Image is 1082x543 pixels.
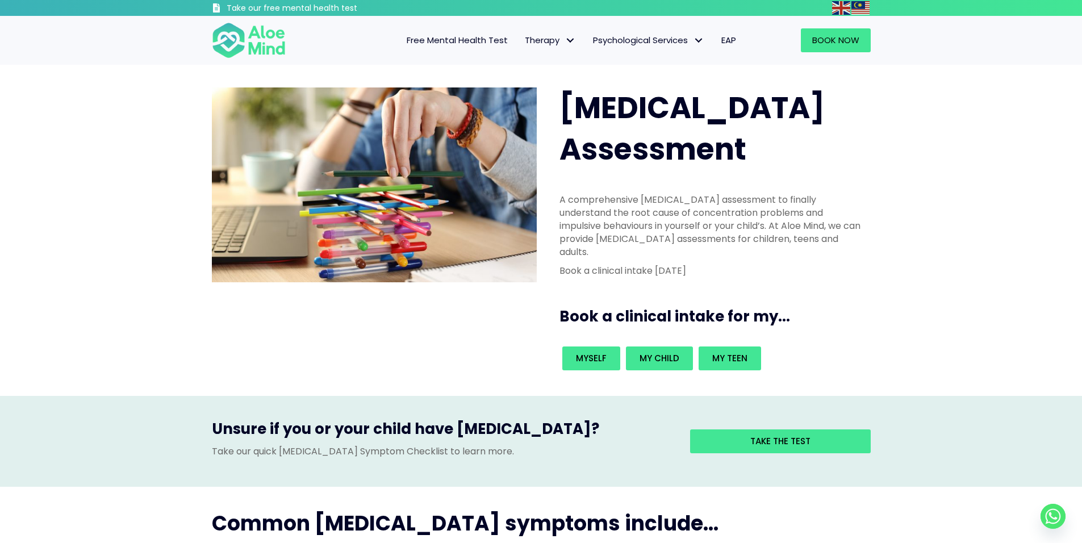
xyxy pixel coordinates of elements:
p: Take our quick [MEDICAL_DATA] Symptom Checklist to learn more. [212,445,673,458]
a: Book Now [801,28,871,52]
a: Free Mental Health Test [398,28,516,52]
span: Book Now [812,34,859,46]
p: A comprehensive [MEDICAL_DATA] assessment to finally understand the root cause of concentration p... [559,193,864,259]
a: English [832,1,851,14]
span: Take the test [750,435,811,447]
a: My child [626,346,693,370]
h3: Book a clinical intake for my... [559,306,875,327]
a: EAP [713,28,745,52]
h3: Unsure if you or your child have [MEDICAL_DATA]? [212,419,673,445]
a: Myself [562,346,620,370]
img: ADHD photo [212,87,537,282]
span: EAP [721,34,736,46]
a: Take our free mental health test [212,3,418,16]
img: en [832,1,850,15]
span: Psychological Services [593,34,704,46]
span: Therapy [525,34,576,46]
span: Common [MEDICAL_DATA] symptoms include... [212,509,718,538]
a: My teen [699,346,761,370]
div: Book an intake for my... [559,344,864,373]
a: TherapyTherapy: submenu [516,28,584,52]
a: Psychological ServicesPsychological Services: submenu [584,28,713,52]
span: My child [640,352,679,364]
span: My teen [712,352,747,364]
p: Book a clinical intake [DATE] [559,264,864,277]
span: Myself [576,352,607,364]
img: ms [851,1,870,15]
a: Malay [851,1,871,14]
img: Aloe mind Logo [212,22,286,59]
span: Free Mental Health Test [407,34,508,46]
span: Psychological Services: submenu [691,32,707,49]
span: [MEDICAL_DATA] Assessment [559,87,825,170]
span: Therapy: submenu [562,32,579,49]
nav: Menu [300,28,745,52]
a: Whatsapp [1041,504,1066,529]
a: Take the test [690,429,871,453]
h3: Take our free mental health test [227,3,418,14]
